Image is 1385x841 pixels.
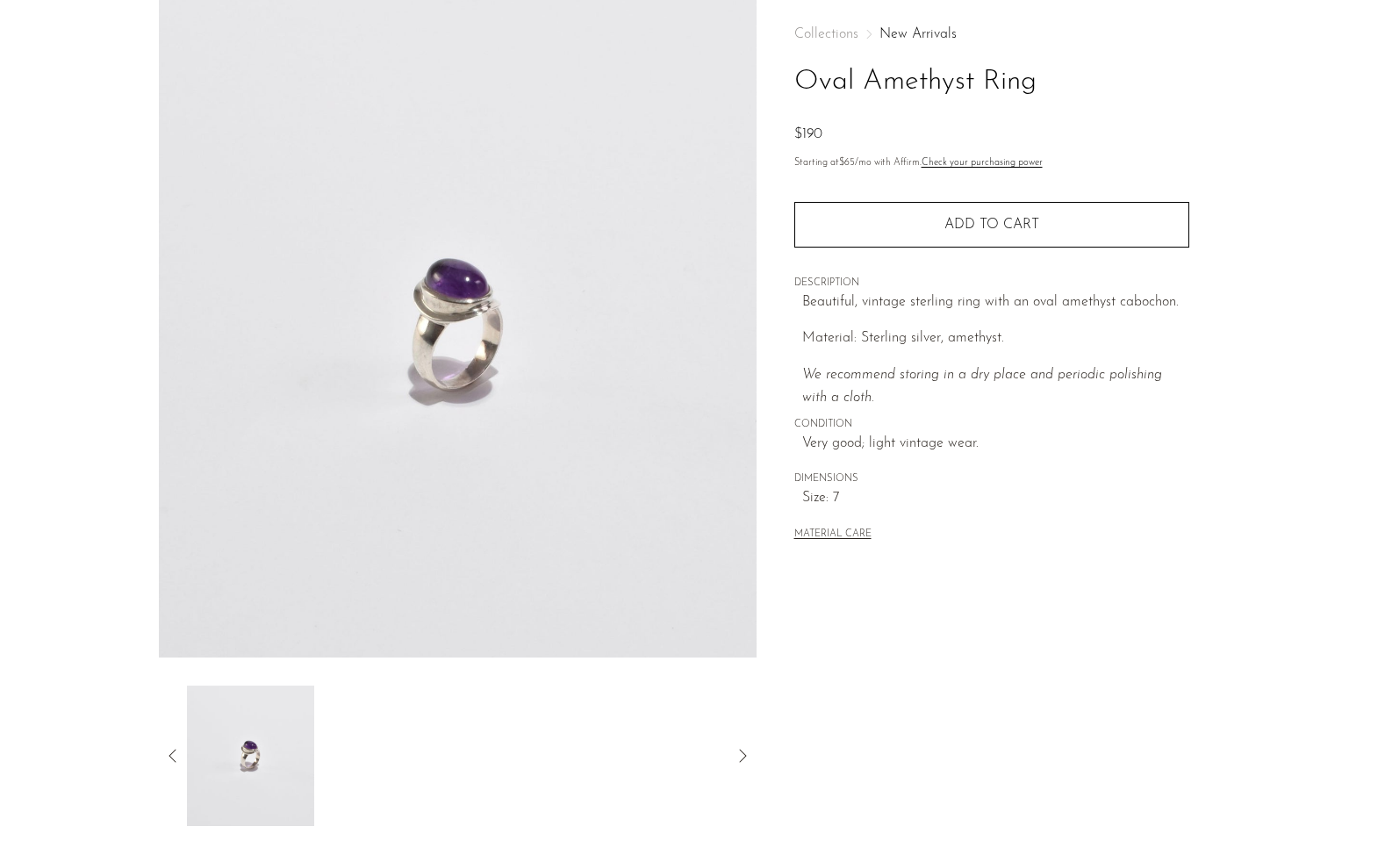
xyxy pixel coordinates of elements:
span: Size: 7 [802,487,1189,510]
button: Add to cart [794,202,1189,248]
p: Beautiful, vintage sterling ring with an oval amethyst cabochon. [802,291,1189,314]
button: MATERIAL CARE [794,528,872,542]
a: New Arrivals [879,27,957,41]
p: Material: Sterling silver, amethyst. [802,327,1189,350]
img: Oval Amethyst Ring [187,686,314,826]
span: Add to cart [944,217,1039,234]
span: $190 [794,127,822,141]
h1: Oval Amethyst Ring [794,60,1189,104]
span: CONDITION [794,417,1189,433]
span: DIMENSIONS [794,471,1189,487]
span: DESCRIPTION [794,276,1189,291]
nav: Breadcrumbs [794,27,1189,41]
p: Starting at /mo with Affirm. [794,155,1189,171]
span: $65 [839,158,855,168]
a: Check your purchasing power - Learn more about Affirm Financing (opens in modal) [922,158,1043,168]
span: Very good; light vintage wear. [802,433,1189,456]
i: We recommend storing in a dry place and periodic polishing with a cloth. [802,368,1162,405]
span: Collections [794,27,858,41]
